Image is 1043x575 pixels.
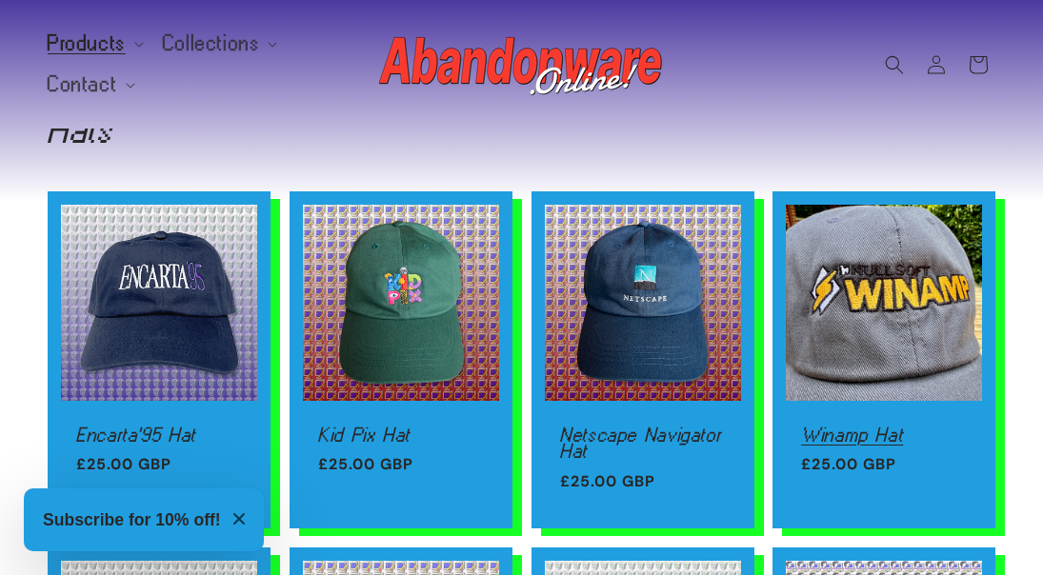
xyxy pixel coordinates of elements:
a: Abandonware [371,19,672,109]
img: Abandonware [379,27,665,103]
a: Netscape Navigator Hat [560,426,726,460]
span: Contact [48,76,117,93]
span: Products [48,35,126,52]
span: Collections [163,35,260,52]
summary: Products [36,24,151,64]
a: Encarta'95 Hat [76,426,242,444]
a: Kid Pix Hat [318,426,484,444]
h1: Hats [48,114,995,145]
summary: Collections [151,24,286,64]
summary: Contact [36,65,143,105]
summary: Search [873,44,915,86]
a: Winamp Hat [801,426,967,444]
